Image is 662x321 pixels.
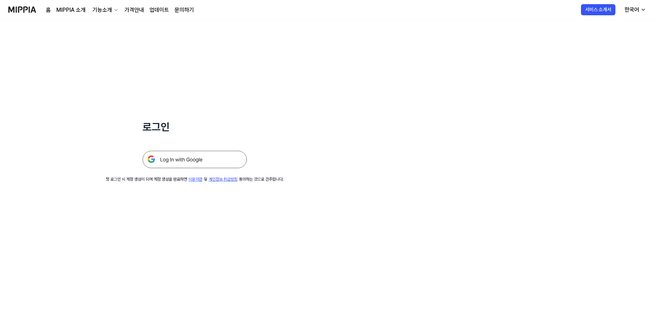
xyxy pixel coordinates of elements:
div: 기능소개 [91,6,113,14]
a: 업데이트 [150,6,169,14]
a: MIPPIA 소개 [56,6,86,14]
a: 홈 [46,6,51,14]
a: 이용약관 [188,177,202,182]
button: 한국어 [619,3,650,17]
a: 가격안내 [124,6,144,14]
button: 서비스 소개서 [581,4,615,15]
div: 첫 로그인 시 계정 생성이 되며 계정 생성을 완료하면 및 동의하는 것으로 간주합니다. [106,176,284,182]
button: 기능소개 [91,6,119,14]
div: 한국어 [623,6,640,14]
a: 문의하기 [175,6,194,14]
img: 구글 로그인 버튼 [143,151,247,168]
a: 개인정보 취급방침 [209,177,237,182]
h1: 로그인 [143,120,247,134]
